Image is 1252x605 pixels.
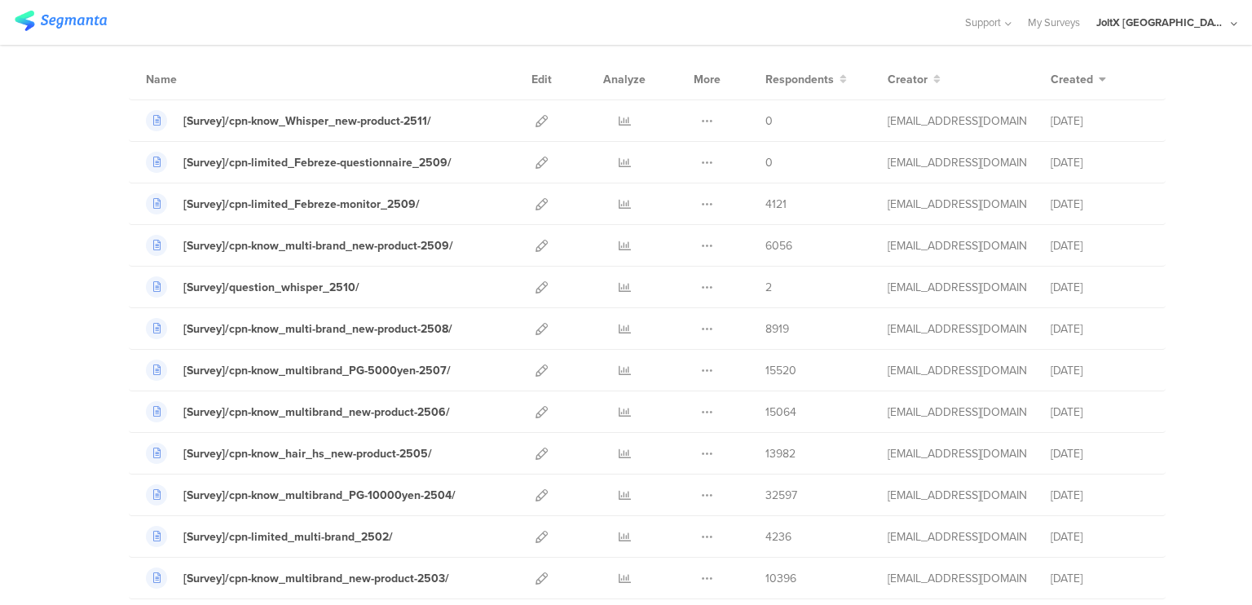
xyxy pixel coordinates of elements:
div: Analyze [600,59,649,99]
div: kumai.ik@pg.com [888,279,1026,296]
div: [Survey]/cpn-know_multibrand_new-product-2506/ [183,404,450,421]
div: kumai.ik@pg.com [888,487,1026,504]
div: JoltX [GEOGRAPHIC_DATA] [1096,15,1227,30]
div: [DATE] [1051,237,1148,254]
div: [DATE] [1051,445,1148,462]
a: [Survey]/cpn-know_Whisper_new-product-2511/ [146,110,431,131]
div: [Survey]/cpn-limited_Febreze-questionnaire_2509/ [183,154,452,171]
div: kumai.ik@pg.com [888,445,1026,462]
a: [Survey]/cpn-limited_Febreze-monitor_2509/ [146,193,420,214]
div: [DATE] [1051,320,1148,338]
a: [Survey]/cpn-know_multi-brand_new-product-2509/ [146,235,453,256]
div: [DATE] [1051,528,1148,545]
div: kumai.ik@pg.com [888,528,1026,545]
span: 10396 [765,570,796,587]
a: [Survey]/cpn-know_multibrand_new-product-2503/ [146,567,449,589]
div: [Survey]/cpn-know_multibrand_PG-10000yen-2504/ [183,487,456,504]
div: [DATE] [1051,154,1148,171]
a: [Survey]/cpn-limited_Febreze-questionnaire_2509/ [146,152,452,173]
div: kumai.ik@pg.com [888,404,1026,421]
div: [DATE] [1051,404,1148,421]
div: [DATE] [1051,279,1148,296]
button: Created [1051,71,1106,88]
span: 2 [765,279,772,296]
div: kumai.ik@pg.com [888,113,1026,130]
a: [Survey]/cpn-know_multi-brand_new-product-2508/ [146,318,452,339]
a: [Survey]/cpn-know_multibrand_new-product-2506/ [146,401,450,422]
span: 15064 [765,404,796,421]
button: Respondents [765,71,847,88]
div: Name [146,71,244,88]
a: [Survey]/question_whisper_2510/ [146,276,359,298]
a: [Survey]/cpn-know_multibrand_PG-5000yen-2507/ [146,360,451,381]
div: [Survey]/cpn-limited_multi-brand_2502/ [183,528,393,545]
div: More [690,59,725,99]
span: 8919 [765,320,789,338]
div: kumai.ik@pg.com [888,237,1026,254]
div: [DATE] [1051,487,1148,504]
span: 6056 [765,237,792,254]
div: kumai.ik@pg.com [888,362,1026,379]
span: Support [965,15,1001,30]
div: [DATE] [1051,570,1148,587]
div: kumai.ik@pg.com [888,570,1026,587]
div: [DATE] [1051,196,1148,213]
span: 4121 [765,196,787,213]
div: [DATE] [1051,362,1148,379]
div: [Survey]/cpn-know_multi-brand_new-product-2509/ [183,237,453,254]
div: [DATE] [1051,113,1148,130]
span: Created [1051,71,1093,88]
span: 15520 [765,362,796,379]
span: Respondents [765,71,834,88]
span: 0 [765,154,773,171]
img: segmanta logo [15,11,107,31]
div: [Survey]/cpn-know_multi-brand_new-product-2508/ [183,320,452,338]
div: kumai.ik@pg.com [888,154,1026,171]
button: Creator [888,71,941,88]
div: [Survey]/cpn-know_hair_hs_new-product-2505/ [183,445,432,462]
div: [Survey]/cpn-know_Whisper_new-product-2511/ [183,113,431,130]
div: [Survey]/cpn-know_multibrand_PG-5000yen-2507/ [183,362,451,379]
span: 32597 [765,487,797,504]
div: Edit [524,59,559,99]
div: [Survey]/question_whisper_2510/ [183,279,359,296]
span: Creator [888,71,928,88]
div: kumai.ik@pg.com [888,320,1026,338]
a: [Survey]/cpn-limited_multi-brand_2502/ [146,526,393,547]
div: [Survey]/cpn-know_multibrand_new-product-2503/ [183,570,449,587]
a: [Survey]/cpn-know_multibrand_PG-10000yen-2504/ [146,484,456,506]
span: 13982 [765,445,796,462]
a: [Survey]/cpn-know_hair_hs_new-product-2505/ [146,443,432,464]
span: 0 [765,113,773,130]
div: kumai.ik@pg.com [888,196,1026,213]
div: [Survey]/cpn-limited_Febreze-monitor_2509/ [183,196,420,213]
span: 4236 [765,528,791,545]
